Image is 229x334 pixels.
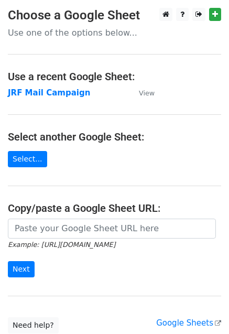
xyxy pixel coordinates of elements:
small: View [139,89,155,97]
h4: Use a recent Google Sheet: [8,70,221,83]
h4: Copy/paste a Google Sheet URL: [8,202,221,214]
h4: Select another Google Sheet: [8,131,221,143]
small: Example: [URL][DOMAIN_NAME] [8,241,115,249]
input: Next [8,261,35,277]
a: JRF Mail Campaign [8,88,90,98]
a: View [128,88,155,98]
p: Use one of the options below... [8,27,221,38]
input: Paste your Google Sheet URL here [8,219,216,239]
h3: Choose a Google Sheet [8,8,221,23]
a: Need help? [8,317,59,333]
a: Select... [8,151,47,167]
a: Google Sheets [156,318,221,328]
